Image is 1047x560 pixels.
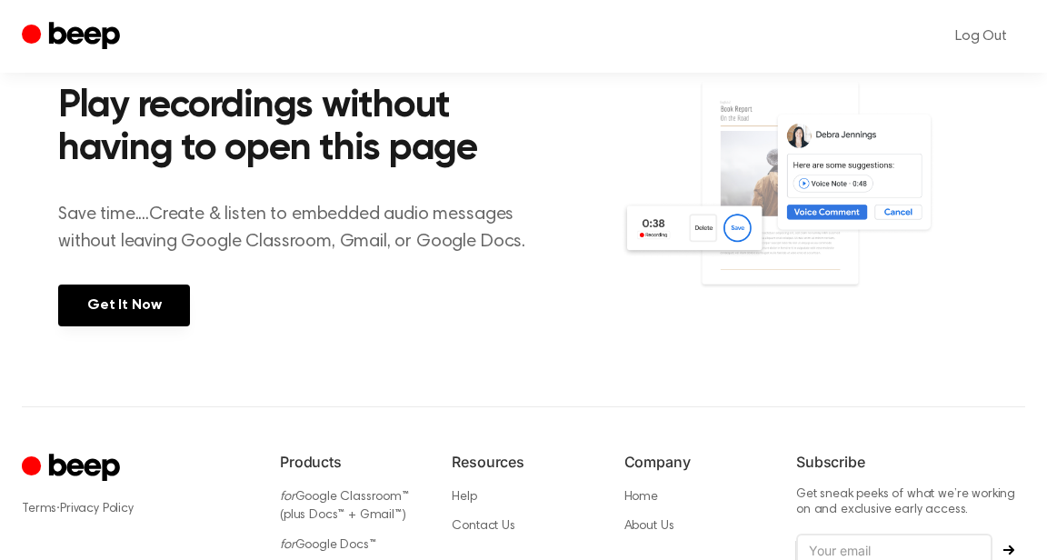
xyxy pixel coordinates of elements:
h6: Resources [452,451,594,473]
p: Save time....Create & listen to embedded audio messages without leaving Google Classroom, Gmail, ... [58,201,548,255]
a: Home [624,491,658,504]
a: Terms [22,503,56,515]
h6: Subscribe [796,451,1025,473]
i: for [280,539,295,552]
button: Subscribe [992,545,1025,555]
h6: Products [280,451,423,473]
a: Contact Us [452,520,514,533]
a: forGoogle Classroom™ (plus Docs™ + Gmail™) [280,491,409,523]
a: About Us [624,520,674,533]
a: Help [452,491,476,504]
h2: Play recordings without having to open this page [58,85,548,172]
h6: Company [624,451,767,473]
a: Cruip [22,451,125,486]
a: Get It Now [58,285,190,326]
p: Get sneak peeks of what we’re working on and exclusive early access. [796,487,1025,519]
i: for [280,491,295,504]
a: Beep [22,19,125,55]
a: Log Out [937,15,1025,58]
div: · [22,499,251,518]
a: forGoogle Docs™ [280,539,376,552]
img: Voice Comments on Docs and Recording Widget [621,80,989,325]
a: Privacy Policy [60,503,134,515]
